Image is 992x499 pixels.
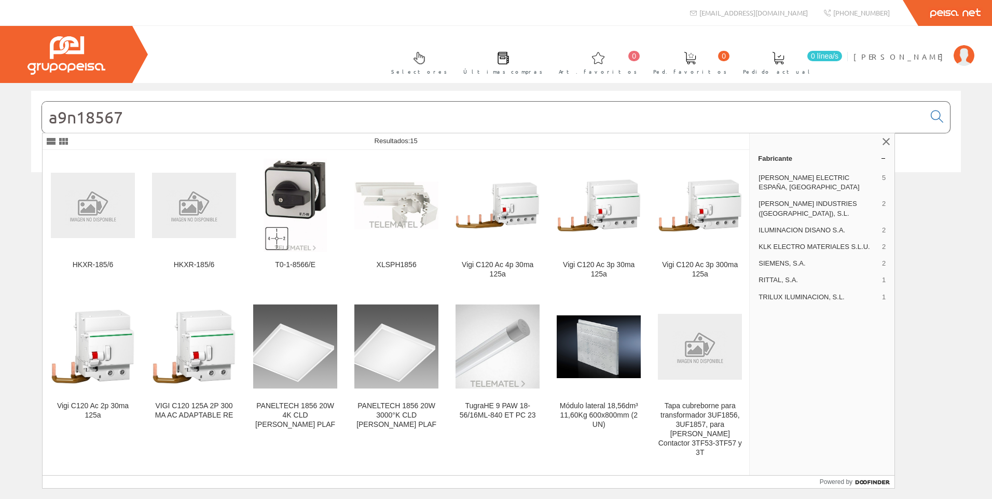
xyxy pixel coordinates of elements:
a: XLSPH1856 XLSPH1856 [346,150,447,291]
img: Vigi C120 Ac 3p 30ma 125a [557,163,641,247]
img: XLSPH1856 [354,182,438,229]
a: Selectores [381,43,452,81]
img: HKXR-185/6 [51,173,135,239]
a: [PERSON_NAME] [853,43,974,53]
span: Powered by [820,477,852,487]
img: TugraHE 9 PAW 18-56/16ML-840 ET PC 23 [456,304,540,389]
a: Vigi C120 Ac 4p 30ma 125a Vigi C120 Ac 4p 30ma 125a [447,150,548,291]
a: TugraHE 9 PAW 18-56/16ML-840 ET PC 23 TugraHE 9 PAW 18-56/16ML-840 ET PC 23 [447,292,548,469]
span: 2 [882,199,886,218]
div: XLSPH1856 [354,260,438,270]
div: Vigi C120 Ac 2p 30ma 125a [51,401,135,420]
img: Módulo lateral 18,56dm³ 11,60Kg 600x800mm (2 UN) [557,315,641,379]
div: PANELTECH 1856 20W 4K CLD [PERSON_NAME] PLAF [253,401,337,429]
span: Pedido actual [743,66,814,77]
input: Buscar... [42,102,925,133]
div: © Grupo Peisa [31,185,961,194]
span: KLK ELECTRO MATERIALES S.L.U. [759,242,878,252]
span: Ped. favoritos [653,66,727,77]
a: VIGI C120 125A 2P 300 MA AC ADAPTABLE RE VIGI C120 125A 2P 300 MA AC ADAPTABLE RE [144,292,244,469]
a: HKXR-185/6 HKXR-185/6 [144,150,244,291]
img: Vigi C120 Ac 4p 30ma 125a [456,163,540,247]
div: T0-1-8566/E [253,260,337,270]
span: 2 [882,259,886,268]
div: Vigi C120 Ac 3p 30ma 125a [557,260,641,279]
a: Vigi C120 Ac 3p 300ma 125a Vigi C120 Ac 3p 300ma 125a [650,150,750,291]
a: Fabricante [750,150,894,167]
img: Grupo Peisa [27,36,105,75]
span: Últimas compras [463,66,543,77]
img: HKXR-185/6 [152,173,236,239]
img: PANELTECH 1856 20W 4K CLD BLANCO PLAF [253,304,337,389]
span: [PERSON_NAME] [853,51,948,62]
span: RITTAL, S.A. [759,275,878,285]
span: 5 [882,173,886,192]
a: Módulo lateral 18,56dm³ 11,60Kg 600x800mm (2 UN) Módulo lateral 18,56dm³ 11,60Kg 600x800mm (2 UN) [548,292,649,469]
img: Vigi C120 Ac 3p 300ma 125a [658,163,742,247]
span: TRILUX ILUMINACION, S.L. [759,293,878,302]
span: 0 [718,51,729,61]
div: TugraHE 9 PAW 18-56/16ML-840 ET PC 23 [456,401,540,420]
a: HKXR-185/6 HKXR-185/6 [43,150,143,291]
div: PANELTECH 1856 20W 3000°K CLD [PERSON_NAME] PLAF [354,401,438,429]
div: Tapa cubreborne para transformador 3UF1856, 3UF1857, para [PERSON_NAME] Contactor 3TF53-3TF57 y 3T [658,401,742,458]
span: 2 [882,226,886,235]
span: 0 [628,51,640,61]
a: Tapa cubreborne para transformador 3UF1856, 3UF1857, para montaje aSIRIUS Contactor 3TF53-3TF57 y... [650,292,750,469]
div: Vigi C120 Ac 4p 30ma 125a [456,260,540,279]
a: PANELTECH 1856 20W 3000°K CLD BLANCO PLAF PANELTECH 1856 20W 3000°K CLD [PERSON_NAME] PLAF [346,292,447,469]
img: Vigi C120 Ac 2p 30ma 125a [51,304,135,389]
img: VIGI C120 125A 2P 300 MA AC ADAPTABLE RE [152,304,236,389]
div: HKXR-185/6 [152,260,236,270]
a: T0-1-8566/E T0-1-8566/E [245,150,346,291]
div: VIGI C120 125A 2P 300 MA AC ADAPTABLE RE [152,401,236,420]
span: Selectores [391,66,447,77]
a: PANELTECH 1856 20W 4K CLD BLANCO PLAF PANELTECH 1856 20W 4K CLD [PERSON_NAME] PLAF [245,292,346,469]
span: [PERSON_NAME] ELECTRIC ESPAÑA, [GEOGRAPHIC_DATA] [759,173,878,192]
div: Vigi C120 Ac 3p 300ma 125a [658,260,742,279]
span: 2 [882,242,886,252]
div: HKXR-185/6 [51,260,135,270]
a: Powered by [820,476,895,488]
img: T0-1-8566/E [264,159,327,252]
span: 0 línea/s [807,51,842,61]
span: [EMAIL_ADDRESS][DOMAIN_NAME] [699,8,808,17]
img: PANELTECH 1856 20W 3000°K CLD BLANCO PLAF [354,304,438,389]
a: Vigi C120 Ac 2p 30ma 125a Vigi C120 Ac 2p 30ma 125a [43,292,143,469]
span: Resultados: [375,137,418,145]
img: Tapa cubreborne para transformador 3UF1856, 3UF1857, para montaje aSIRIUS Contactor 3TF53-3TF57 y 3T [658,314,742,380]
span: 15 [410,137,417,145]
span: 1 [882,275,886,285]
a: Últimas compras [453,43,548,81]
span: [PERSON_NAME] INDUSTRIES ([GEOGRAPHIC_DATA]), S.L. [759,199,878,218]
span: 1 [882,293,886,302]
span: SIEMENS, S.A. [759,259,878,268]
a: Vigi C120 Ac 3p 30ma 125a Vigi C120 Ac 3p 30ma 125a [548,150,649,291]
div: Módulo lateral 18,56dm³ 11,60Kg 600x800mm (2 UN) [557,401,641,429]
span: Art. favoritos [559,66,637,77]
span: [PHONE_NUMBER] [833,8,890,17]
span: ILUMINACION DISANO S.A. [759,226,878,235]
